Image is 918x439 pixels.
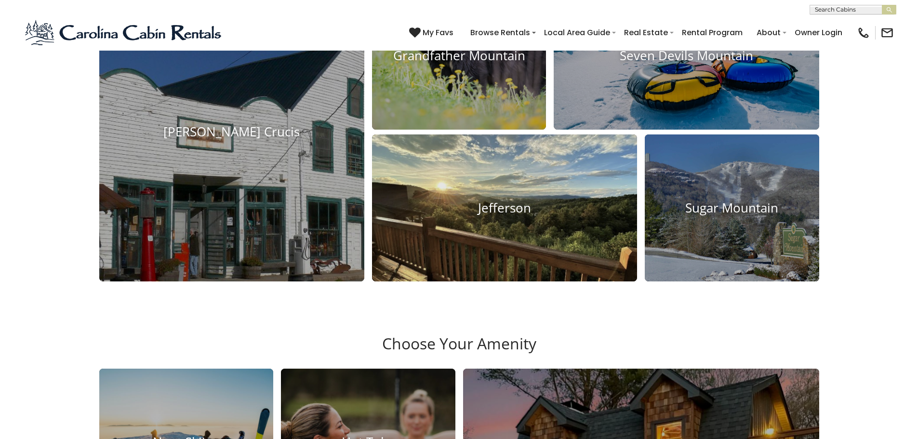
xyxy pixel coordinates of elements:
[857,26,870,40] img: phone-regular-black.png
[24,18,224,47] img: Blue-2.png
[466,24,535,41] a: Browse Rentals
[619,24,673,41] a: Real Estate
[880,26,894,40] img: mail-regular-black.png
[372,48,546,63] h4: Grandfather Mountain
[677,24,747,41] a: Rental Program
[372,200,637,215] h4: Jefferson
[423,27,453,39] span: My Favs
[539,24,615,41] a: Local Area Guide
[554,48,819,63] h4: Seven Devils Mountain
[409,27,456,39] a: My Favs
[99,124,364,139] h4: [PERSON_NAME] Crucis
[98,334,821,368] h3: Choose Your Amenity
[645,200,819,215] h4: Sugar Mountain
[790,24,847,41] a: Owner Login
[752,24,785,41] a: About
[372,134,637,282] a: Jefferson
[645,134,819,282] a: Sugar Mountain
